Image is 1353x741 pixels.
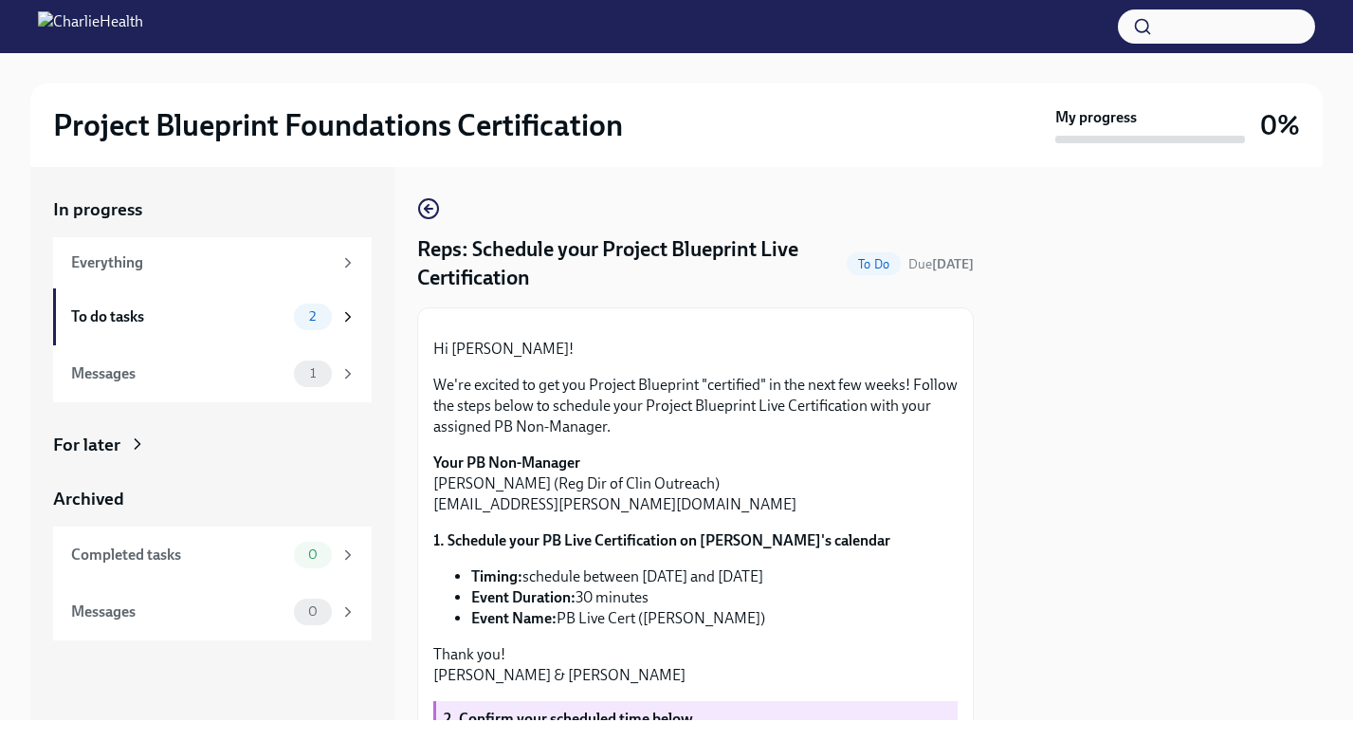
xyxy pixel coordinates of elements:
p: [PERSON_NAME] (Reg Dir of Clin Outreach) [EMAIL_ADDRESS][PERSON_NAME][DOMAIN_NAME] [433,453,958,515]
li: 30 minutes [471,587,958,608]
span: 2 [298,309,327,324]
h3: 0% [1260,108,1300,142]
li: schedule between [DATE] and [DATE] [471,566,958,587]
a: For later [53,433,372,457]
img: CharlieHealth [38,11,143,42]
span: Due [908,256,974,272]
div: Completed tasks [71,545,286,565]
a: Messages0 [53,584,372,640]
a: In progress [53,197,372,222]
strong: Your PB Non-Manager [433,454,580,472]
p: Thank you! [PERSON_NAME] & [PERSON_NAME] [433,644,958,686]
div: Messages [71,602,286,622]
span: 1 [299,366,327,380]
a: Messages1 [53,345,372,402]
h4: Reps: Schedule your Project Blueprint Live Certification [417,235,839,292]
div: To do tasks [71,306,286,327]
strong: 2. Confirm your scheduled time below [444,710,693,728]
strong: 1. Schedule your PB Live Certification on [PERSON_NAME]'s calendar [433,531,890,549]
p: We're excited to get you Project Blueprint "certified" in the next few weeks! Follow the steps be... [433,375,958,437]
h2: Project Blueprint Foundations Certification [53,106,623,144]
div: For later [53,433,120,457]
a: Completed tasks0 [53,527,372,584]
a: To do tasks2 [53,288,372,345]
a: Archived [53,487,372,511]
span: 0 [297,604,329,619]
strong: My progress [1055,107,1137,128]
strong: [DATE] [932,256,974,272]
a: Everything [53,237,372,288]
strong: Event Duration: [471,588,576,606]
span: To Do [847,257,901,271]
div: Everything [71,252,332,273]
span: 0 [297,547,329,562]
strong: Timing: [471,567,522,585]
li: PB Live Cert ([PERSON_NAME]) [471,608,958,629]
span: September 19th, 2025 09:00 [908,255,974,273]
div: Messages [71,363,286,384]
strong: Event Name: [471,609,557,627]
p: Hi [PERSON_NAME]! [433,339,958,360]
